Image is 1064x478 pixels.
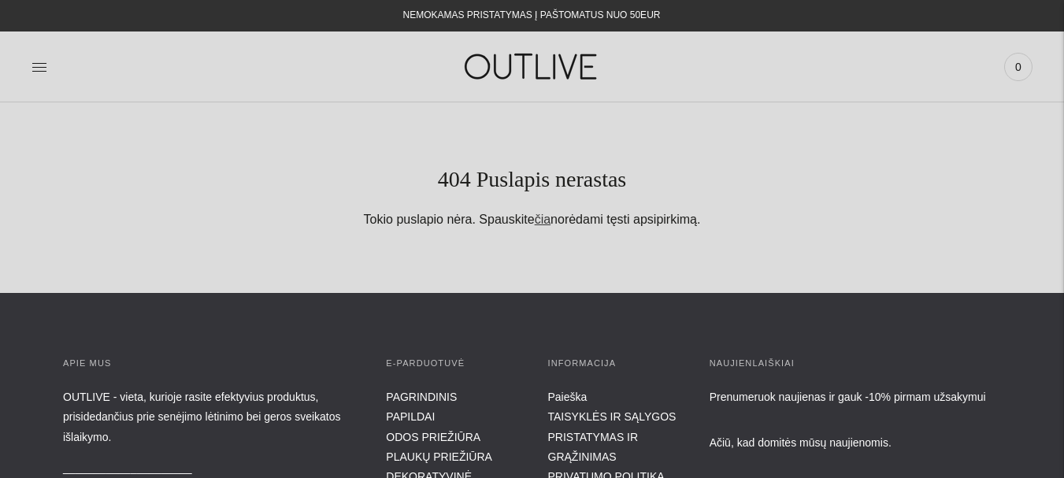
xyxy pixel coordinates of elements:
[434,39,631,94] img: OUTLIVE
[386,391,457,403] a: PAGRINDINIS
[386,410,435,423] a: PAPILDAI
[548,431,639,463] a: PRISTATYMAS IR GRĄŽINIMAS
[710,387,1001,407] div: Prenumeruok naujienas ir gauk -10% pirmam užsakymui
[710,434,1001,453] p: Ačiū, kad domitės mūsų naujienomis.
[16,165,1048,193] h1: 404 Puslapis nerastas
[63,458,354,478] p: _____________________
[403,6,661,25] div: NEMOKAMAS PRISTATYMAS Į PAŠTOMATUS NUO 50EUR
[386,431,480,443] a: ODOS PRIEŽIŪRA
[548,391,588,403] a: Paieška
[386,356,516,372] h3: E-parduotuvė
[1004,50,1032,84] a: 0
[710,356,1001,372] h3: Naujienlaiškiai
[548,356,678,372] h3: INFORMACIJA
[1007,56,1029,78] span: 0
[63,387,354,447] p: OUTLIVE - vieta, kurioje rasite efektyvius produktus, prisidedančius prie senėjimo lėtinimo bei g...
[548,410,677,423] a: TAISYKLĖS IR SĄLYGOS
[280,209,784,230] div: Tokio puslapio nėra. Spauskite norėdami tęsti apsipirkimą.
[386,450,492,463] a: PLAUKŲ PRIEŽIŪRA
[535,213,551,226] a: čia
[63,356,354,372] h3: APIE MUS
